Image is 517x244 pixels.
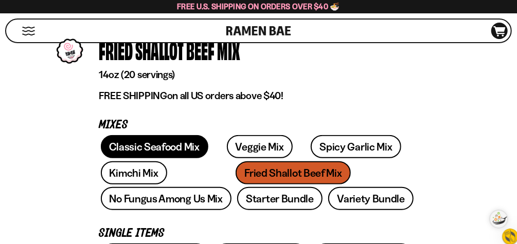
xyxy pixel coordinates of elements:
[328,187,414,210] a: Variety Bundle
[99,35,133,66] div: Fried
[187,35,215,66] div: Beef
[99,68,418,81] p: 14oz (20 servings)
[99,120,418,130] p: Mixes
[99,89,167,102] strong: FREE SHIPPING
[218,35,241,66] div: Mix
[22,27,35,35] button: Mobile Menu Trigger
[237,187,323,210] a: Starter Bundle
[311,135,401,158] a: Spicy Garlic Mix
[177,2,340,11] span: Free U.S. Shipping on Orders over $40 🍜
[101,135,208,158] a: Classic Seafood Mix
[99,89,418,102] p: on all US orders above $40!
[101,161,167,184] a: Kimchi Mix
[227,135,293,158] a: Veggie Mix
[99,229,418,238] p: Single Items
[101,187,231,210] a: No Fungus Among Us Mix
[136,35,184,66] div: Shallot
